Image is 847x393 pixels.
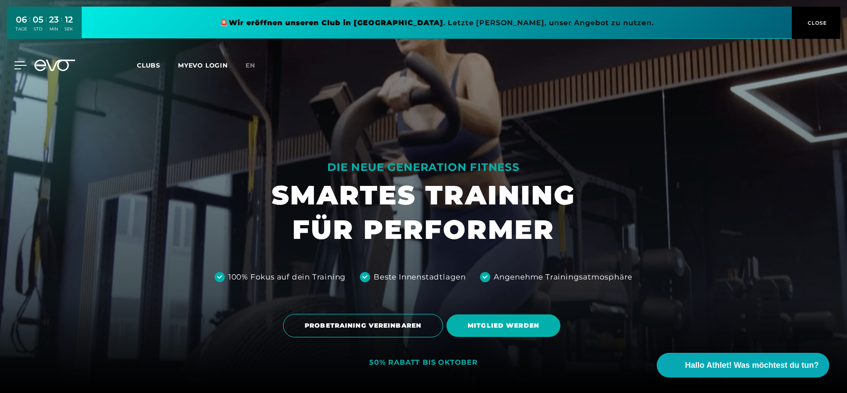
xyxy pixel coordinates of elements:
span: CLOSE [805,19,827,27]
span: Hallo Athlet! Was möchtest du tun? [685,359,819,371]
div: 23 [49,13,59,26]
span: MITGLIED WERDEN [468,321,539,330]
div: 05 [33,13,43,26]
div: DIE NEUE GENERATION FITNESS [272,160,575,174]
span: PROBETRAINING VEREINBAREN [305,321,421,330]
a: Clubs [137,61,178,69]
div: TAGE [15,26,27,32]
div: 06 [15,13,27,26]
button: Hallo Athlet! Was möchtest du tun? [657,353,829,378]
div: MIN [49,26,59,32]
h1: SMARTES TRAINING FÜR PERFORMER [272,178,575,247]
a: MYEVO LOGIN [178,61,228,69]
div: STD [33,26,43,32]
span: en [246,61,255,69]
div: : [61,14,62,38]
span: Clubs [137,61,160,69]
div: 100% Fokus auf dein Training [228,272,346,283]
div: : [29,14,30,38]
button: CLOSE [792,7,840,39]
div: Beste Innenstadtlagen [374,272,466,283]
div: SEK [64,26,73,32]
div: 50% RABATT BIS OKTOBER [369,358,478,367]
a: en [246,60,266,71]
div: 12 [64,13,73,26]
div: : [45,14,47,38]
a: MITGLIED WERDEN [446,308,564,344]
div: Angenehme Trainingsatmosphäre [494,272,632,283]
a: PROBETRAINING VEREINBAREN [283,307,446,344]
